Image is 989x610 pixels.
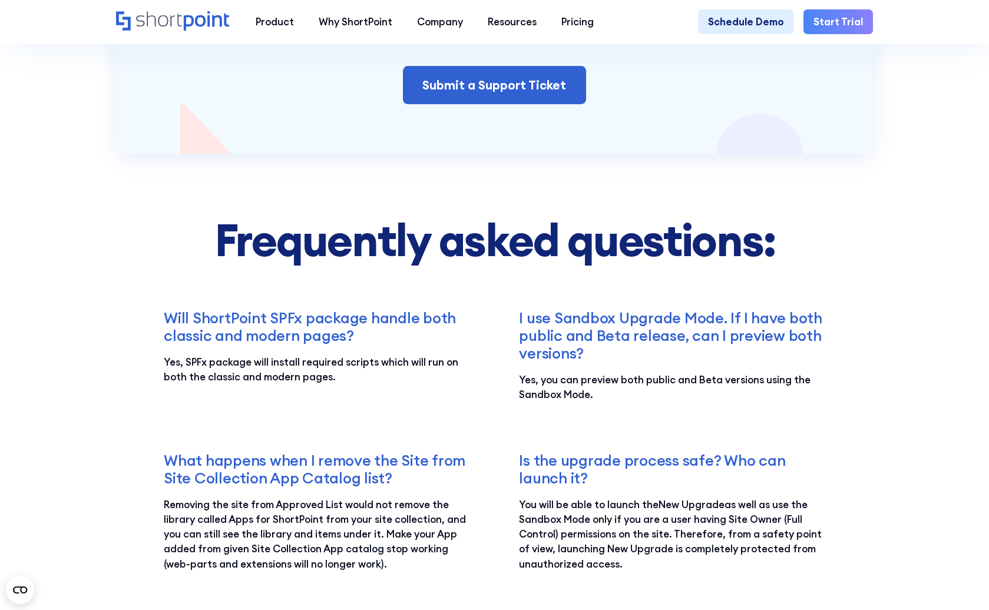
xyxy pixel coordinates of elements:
a: Why ShortPoint [306,9,405,34]
p: Yes, you can preview both public and Beta versions using the Sandbox Mode. [519,372,825,402]
div: Product [256,14,294,29]
a: Company [405,9,475,34]
div: Resources [488,14,537,29]
p: Yes, SPFx package will install required scripts which will run on both the classic and modern pages. [164,354,469,384]
a: Product [243,9,306,34]
div: Company [417,14,463,29]
iframe: Chat Widget [930,553,989,610]
a: Resources [475,9,549,34]
div: Pricing [561,14,594,29]
a: Pricing [549,9,606,34]
div: Why ShortPoint [319,14,392,29]
a: Sandbox Mode [519,513,590,525]
button: Open CMP widget [6,576,34,604]
a: Schedule Demo [698,9,794,34]
div: Kontrollprogram for chat [930,553,989,610]
a: Home [116,11,231,32]
h2: Frequently asked questions: [164,216,825,264]
h3: Will ShortPoint SPFx package handle both classic and modern pages? [164,309,469,344]
p: You will be able to launch the as well as use the only if you are a user having Site Owner (Full ... [519,497,825,571]
h3: What happens when I remove the Site from Site Collection App Catalog list? [164,452,469,487]
h3: I use Sandbox Upgrade Mode. If I have both public and Beta release, can I preview both versions? [519,309,825,363]
h3: Is the upgrade process safe? Who can launch it? [519,452,825,487]
a: Start Trial [803,9,873,34]
a: Submit a Support Ticket [403,66,586,104]
p: Removing the site from Approved List would not remove the library called Apps for ShortPoint from... [164,497,469,571]
a: New Upgrade [659,498,725,510]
